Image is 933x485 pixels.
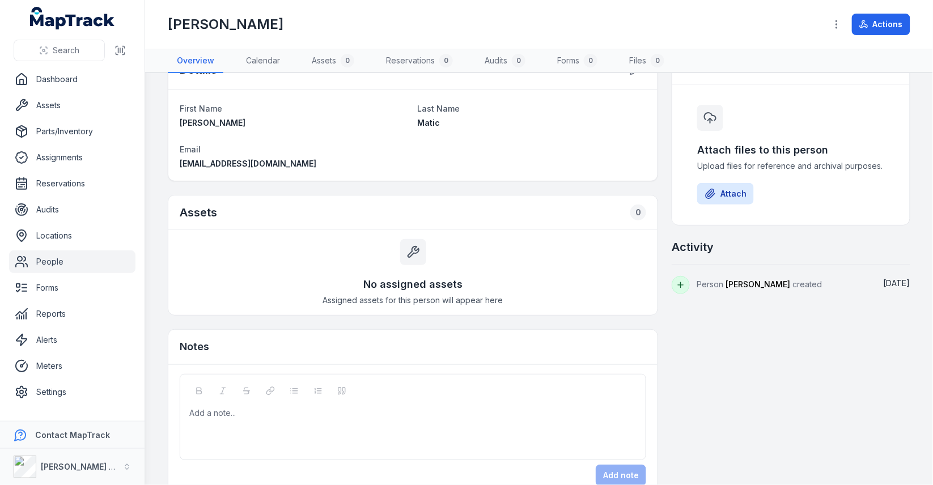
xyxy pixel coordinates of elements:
a: Dashboard [9,68,135,91]
strong: [PERSON_NAME] Group [41,462,134,471]
div: 0 [584,54,597,67]
h3: No assigned assets [363,276,463,292]
a: Audits [9,198,135,221]
a: Assets [9,94,135,117]
button: Attach [697,183,754,205]
a: Reservations0 [377,49,462,73]
span: Assigned assets for this person will appear here [323,295,503,306]
a: Alerts [9,329,135,351]
span: Matic [418,118,440,127]
strong: Contact MapTrack [35,430,110,440]
a: Forms0 [548,49,607,73]
span: [PERSON_NAME] [180,118,245,127]
a: Assignments [9,146,135,169]
span: [EMAIL_ADDRESS][DOMAIN_NAME] [180,159,316,168]
div: 0 [439,54,453,67]
span: Search [53,45,79,56]
a: MapTrack [30,7,115,29]
span: [PERSON_NAME] [726,279,790,289]
span: Email [180,144,201,154]
span: Person created [697,279,822,289]
button: Actions [852,14,910,35]
div: 0 [651,54,664,67]
h3: Notes [180,339,209,355]
div: 0 [630,205,646,220]
a: People [9,250,135,273]
button: Search [14,40,105,61]
span: First Name [180,104,222,113]
time: 08/07/2025, 4:34:37 am [884,278,910,288]
a: Calendar [237,49,289,73]
h2: Assets [180,205,217,220]
a: Locations [9,224,135,247]
a: Settings [9,381,135,403]
a: Reservations [9,172,135,195]
div: 0 [512,54,525,67]
a: Files0 [620,49,673,73]
a: Meters [9,355,135,377]
span: Last Name [418,104,460,113]
h1: [PERSON_NAME] [168,15,283,33]
div: 0 [341,54,354,67]
a: Forms [9,276,135,299]
a: Parts/Inventory [9,120,135,143]
a: Overview [168,49,223,73]
a: Reports [9,303,135,325]
span: [DATE] [884,278,910,288]
h2: Activity [672,239,714,255]
h3: Attach files to this person [697,142,885,158]
span: Upload files for reference and archival purposes. [697,160,885,172]
a: Audits0 [476,49,535,73]
a: Assets0 [303,49,363,73]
